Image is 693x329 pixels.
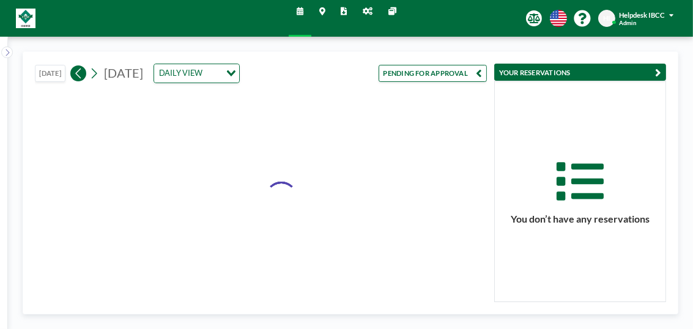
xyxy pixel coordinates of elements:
span: Helpdesk IBCC [620,11,665,19]
button: PENDING FOR APPROVAL [379,65,486,82]
div: Search for option [154,64,239,82]
button: [DATE] [35,65,65,82]
span: [DATE] [105,65,144,80]
input: Search for option [206,67,219,79]
img: organization-logo [16,9,35,28]
span: Admin [620,20,637,27]
h3: You don’t have any reservations [495,213,665,225]
span: DAILY VIEW [157,67,204,79]
button: YOUR RESERVATIONS [494,64,665,81]
span: HI [603,14,610,23]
